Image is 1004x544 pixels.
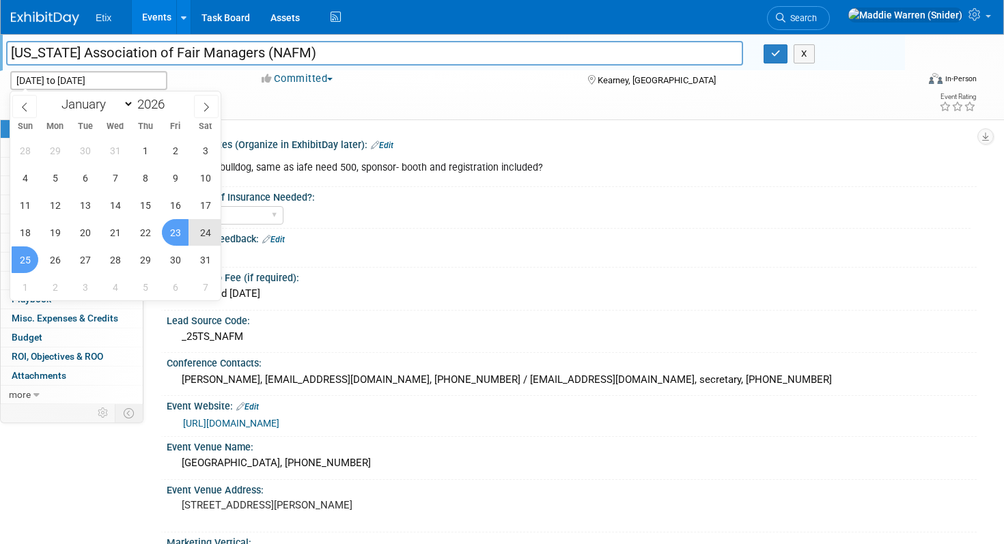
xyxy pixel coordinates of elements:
[262,235,285,244] a: Edit
[1,214,143,233] a: Giveaways
[130,122,161,131] span: Thu
[102,137,128,164] span: December 31, 2025
[794,44,815,63] button: X
[132,192,158,218] span: January 15, 2026
[1,139,143,157] a: Booth
[162,219,189,246] span: January 23, 2026
[12,219,38,246] span: January 18, 2026
[167,229,977,246] div: Post-show feedback:
[785,13,817,23] span: Search
[939,94,976,100] div: Event Rating
[10,122,40,131] span: Sun
[102,274,128,300] span: February 4, 2026
[1,195,143,214] a: Asset Reservations
[132,219,158,246] span: January 22, 2026
[12,246,38,273] span: January 25, 2026
[1,290,143,309] a: Playbook
[100,122,130,131] span: Wed
[183,418,279,429] a: [URL][DOMAIN_NAME]
[92,404,115,422] td: Personalize Event Tab Strip
[945,74,977,84] div: In-Person
[192,192,219,218] span: January 17, 2026
[167,311,977,328] div: Lead Source Code:
[12,137,38,164] span: December 28, 2025
[162,192,189,218] span: January 16, 2026
[132,246,158,273] span: January 29, 2026
[1,233,143,252] a: Shipments
[134,96,175,112] input: Year
[167,134,977,152] div: Meeting Notes (Organize in ExhibitDay later):
[42,192,68,218] span: January 12, 2026
[11,12,79,25] img: ExhibitDay
[42,137,68,164] span: December 29, 2025
[167,353,977,370] div: Conference Contacts:
[162,164,189,191] span: January 9, 2026
[9,389,31,400] span: more
[132,274,158,300] span: February 5, 2026
[72,137,98,164] span: December 30, 2025
[12,313,118,324] span: Misc. Expenses & Credits
[72,274,98,300] span: February 3, 2026
[177,369,966,390] div: [PERSON_NAME], [EMAIL_ADDRESS][DOMAIN_NAME], [PHONE_NUMBER] / [EMAIL_ADDRESS][DOMAIN_NAME], secre...
[1,176,143,195] a: Travel Reservations
[42,246,68,273] span: January 26, 2026
[598,75,716,85] span: Kearney, [GEOGRAPHIC_DATA]
[833,71,977,91] div: Event Format
[1,328,143,347] a: Budget
[167,268,977,285] div: Membership Fee (if required):
[162,137,189,164] span: January 2, 2026
[42,274,68,300] span: February 2, 2026
[12,274,38,300] span: February 1, 2026
[167,480,977,497] div: Event Venue Address:
[55,96,134,113] select: Month
[1,309,143,328] a: Misc. Expenses & Credits
[72,219,98,246] span: January 20, 2026
[102,192,128,218] span: January 14, 2026
[1,119,143,138] a: Event Information
[257,72,338,86] button: Committed
[12,192,38,218] span: January 11, 2026
[72,246,98,273] span: January 27, 2026
[42,219,68,246] span: January 19, 2026
[848,8,963,23] img: Maddie Warren (Snider)
[40,122,70,131] span: Mon
[12,164,38,191] span: January 4, 2026
[167,187,971,204] div: Certificate of Insurance Needed?:
[102,246,128,273] span: January 28, 2026
[192,219,219,246] span: January 24, 2026
[167,437,977,454] div: Event Venue Name:
[1,386,143,404] a: more
[72,192,98,218] span: January 13, 2026
[162,246,189,273] span: January 30, 2026
[192,137,219,164] span: January 3, 2026
[12,370,66,381] span: Attachments
[132,137,158,164] span: January 1, 2026
[1,367,143,385] a: Attachments
[182,499,489,511] pre: [STREET_ADDRESS][PERSON_NAME]
[1,253,143,271] a: Sponsorships
[1,347,143,366] a: ROI, Objectives & ROO
[177,453,966,474] div: [GEOGRAPHIC_DATA], [PHONE_NUMBER]
[929,73,943,84] img: Format-Inperson.png
[102,219,128,246] span: January 21, 2026
[1,272,143,290] a: Tasks0%
[115,404,143,422] td: Toggle Event Tabs
[12,332,42,343] span: Budget
[177,283,966,304] div: $75// paid [DATE]
[162,274,189,300] span: February 6, 2026
[102,164,128,191] span: January 7, 2026
[12,351,103,362] span: ROI, Objectives & ROO
[192,164,219,191] span: January 10, 2026
[236,402,259,412] a: Edit
[192,246,219,273] span: January 31, 2026
[1,158,143,176] a: Staff
[42,164,68,191] span: January 5, 2026
[161,122,191,131] span: Fri
[192,274,219,300] span: February 7, 2026
[767,6,830,30] a: Search
[70,122,100,131] span: Tue
[371,141,393,150] a: Edit
[178,154,821,182] div: double bulldog, same as iafe need 500, sponsor- booth and registration included?
[177,326,966,347] div: _25TS_NAFM
[191,122,221,131] span: Sat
